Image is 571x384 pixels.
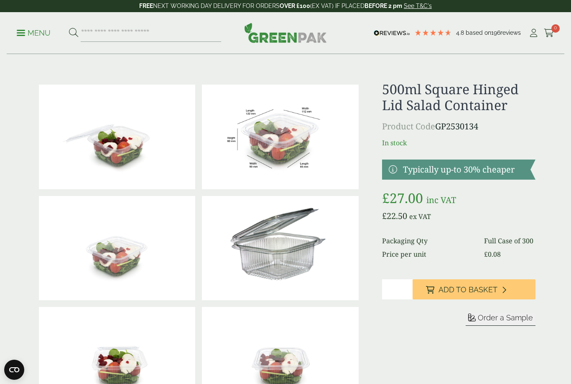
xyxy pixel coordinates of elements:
dt: Packaging Qty [382,236,474,246]
span: ex VAT [409,212,431,221]
p: In stock [382,138,535,148]
a: 0 [544,27,554,39]
bdi: 22.50 [382,210,407,222]
strong: BEFORE 2 pm [365,3,402,9]
a: See T&C's [404,3,432,9]
dt: Price per unit [382,249,474,259]
div: 4.79 Stars [414,29,452,36]
span: £ [382,189,390,207]
button: Add to Basket [413,279,535,299]
span: 0 [551,24,560,33]
img: SaladBox_500 [202,85,358,189]
strong: FREE [139,3,153,9]
span: 4.8 [456,29,466,36]
h1: 500ml Square Hinged Lid Salad Container [382,81,535,113]
bdi: 27.00 [382,189,423,207]
button: Open CMP widget [4,360,24,380]
button: Order a Sample [466,313,535,326]
dd: Full Case of 300 [484,236,535,246]
img: REVIEWS.io [374,30,410,36]
span: £ [382,210,387,222]
span: reviews [500,29,521,36]
span: Product Code [382,121,435,132]
p: Menu [17,28,51,38]
span: Add to Basket [438,285,497,294]
strong: OVER £100 [280,3,310,9]
img: 500ml Square Hinged Salad Container Closed [39,196,195,301]
i: Cart [544,29,554,37]
img: 500ml Square Hinged Salad Container Open [39,85,195,189]
span: £ [484,250,488,259]
a: Menu [17,28,51,36]
span: inc VAT [426,194,456,206]
span: 196 [491,29,500,36]
i: My Account [528,29,539,37]
bdi: 0.08 [484,250,501,259]
img: GreenPak Supplies [244,23,327,43]
span: Based on [466,29,491,36]
span: Order a Sample [478,313,533,322]
p: GP2530134 [382,120,535,133]
img: 500ml Square Hinged Lid Salad Container 0 [202,196,358,301]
